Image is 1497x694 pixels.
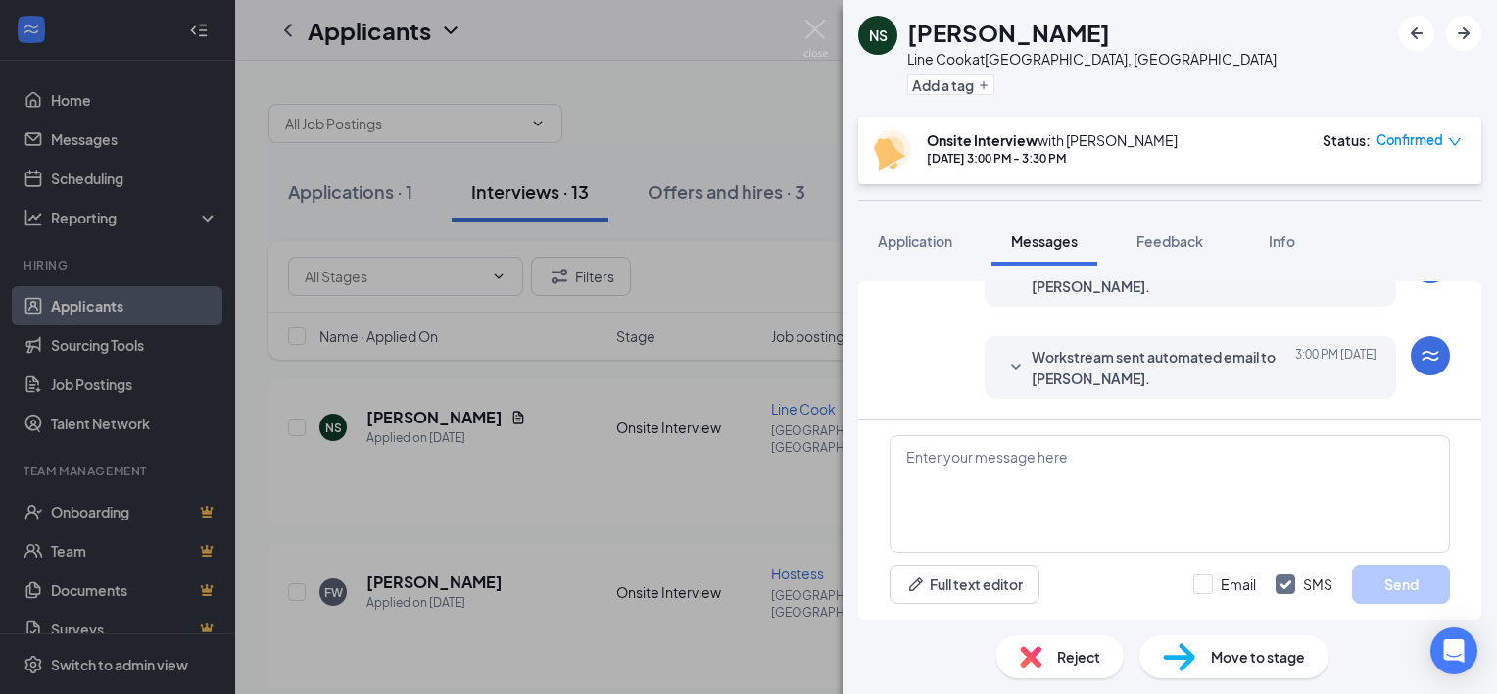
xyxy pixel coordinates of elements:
svg: ArrowRight [1452,22,1475,45]
button: ArrowLeftNew [1399,16,1434,51]
span: Messages [1011,232,1078,250]
span: Feedback [1136,232,1203,250]
b: Onsite Interview [927,131,1038,149]
button: Send [1352,565,1450,604]
div: with [PERSON_NAME] [927,130,1178,150]
button: ArrowRight [1446,16,1481,51]
div: NS [869,25,888,45]
h1: [PERSON_NAME] [907,16,1110,49]
div: [DATE] 3:00 PM - 3:30 PM [927,150,1178,167]
div: Status : [1323,130,1371,150]
span: Application [878,232,952,250]
span: down [1448,135,1462,149]
div: Line Cook at [GEOGRAPHIC_DATA], [GEOGRAPHIC_DATA] [907,49,1277,69]
button: Full text editorPen [890,565,1039,604]
button: PlusAdd a tag [907,74,994,95]
div: Open Intercom Messenger [1430,627,1477,674]
span: Workstream sent automated email to [PERSON_NAME]. [1032,346,1288,389]
svg: SmallChevronDown [1004,356,1028,379]
svg: Plus [978,79,990,91]
svg: Pen [906,574,926,594]
svg: WorkstreamLogo [1419,344,1442,368]
span: Reject [1057,646,1100,668]
svg: ArrowLeftNew [1405,22,1428,45]
span: Move to stage [1211,646,1305,668]
span: Confirmed [1376,130,1443,150]
span: Info [1269,232,1295,250]
span: [DATE] 3:00 PM [1295,346,1376,389]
